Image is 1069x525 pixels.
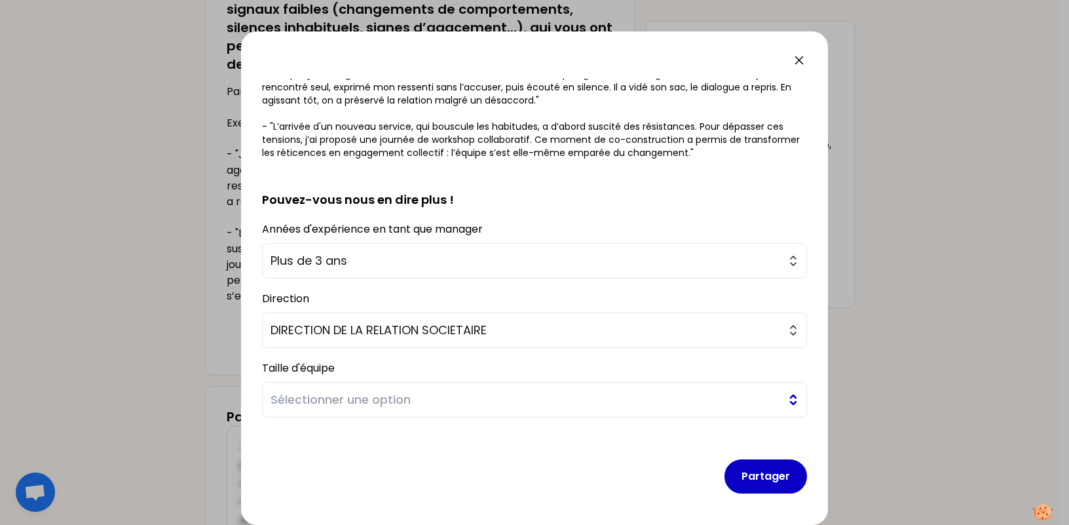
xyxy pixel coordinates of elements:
label: Années d'expérience en tant que manager [262,222,483,237]
span: Sélectionner une option [271,391,780,409]
h2: Pouvez-vous nous en dire plus ! [262,170,807,209]
span: DIRECTION DE LA RELATION SOCIETAIRE [271,321,780,340]
p: Partagez votre expérience en une ou deux phrases clé. Exemples d'expérience : - "J’ai perçu des s... [262,15,807,159]
span: Plus de 3 ans [271,252,780,270]
label: Direction [262,291,309,306]
button: Sélectionner une option [262,382,807,418]
button: DIRECTION DE LA RELATION SOCIETAIRE [262,313,807,348]
button: Plus de 3 ans [262,243,807,279]
label: Taille d'équipe [262,360,335,376]
button: Partager [724,459,807,494]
